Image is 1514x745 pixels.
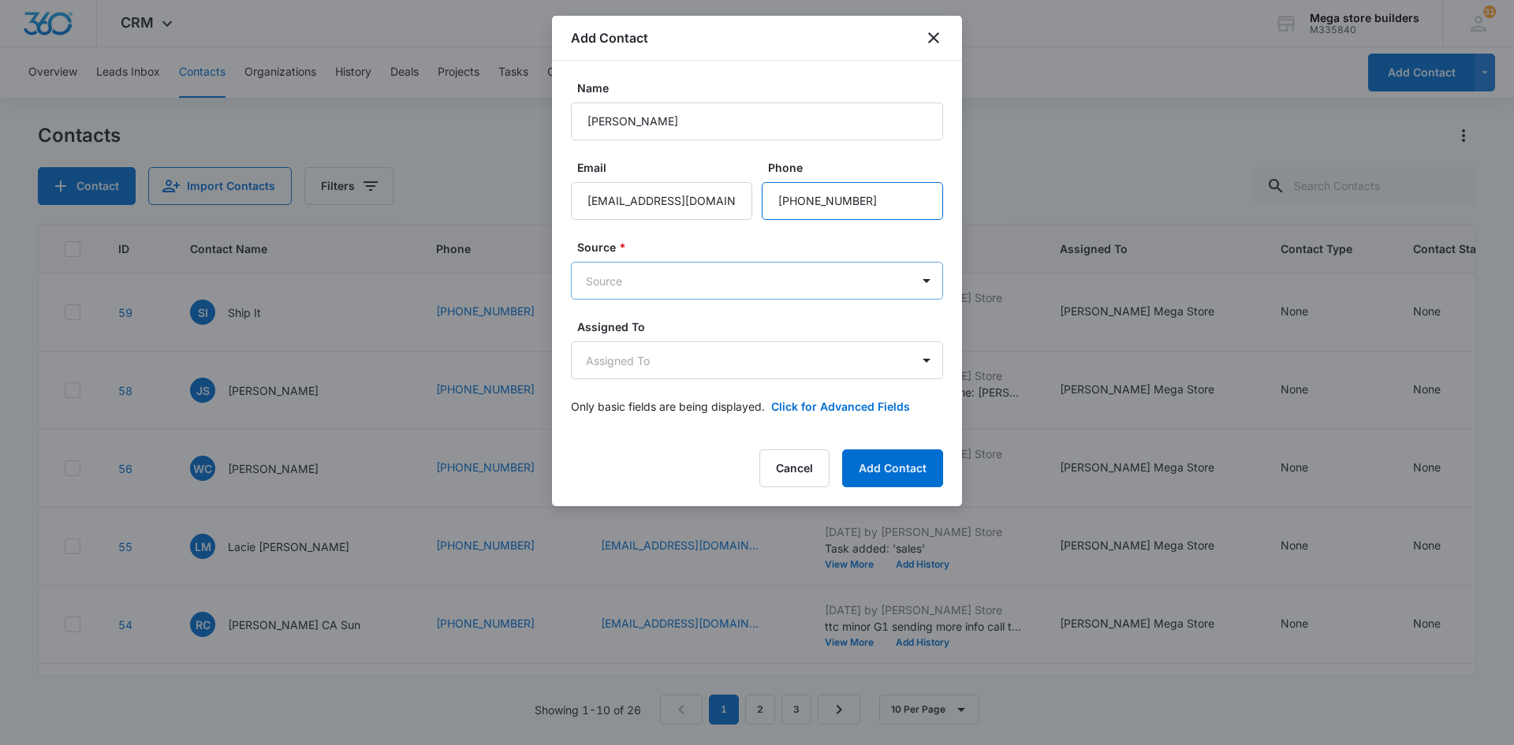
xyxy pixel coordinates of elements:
[571,182,752,220] input: Email
[577,80,949,96] label: Name
[571,28,648,47] h1: Add Contact
[924,28,943,47] button: close
[842,449,943,487] button: Add Contact
[771,398,910,415] button: Click for Advanced Fields
[577,318,949,335] label: Assigned To
[577,239,949,255] label: Source
[768,159,949,176] label: Phone
[577,159,759,176] label: Email
[571,102,943,140] input: Name
[759,449,830,487] button: Cancel
[762,182,943,220] input: Phone
[571,398,765,415] p: Only basic fields are being displayed.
